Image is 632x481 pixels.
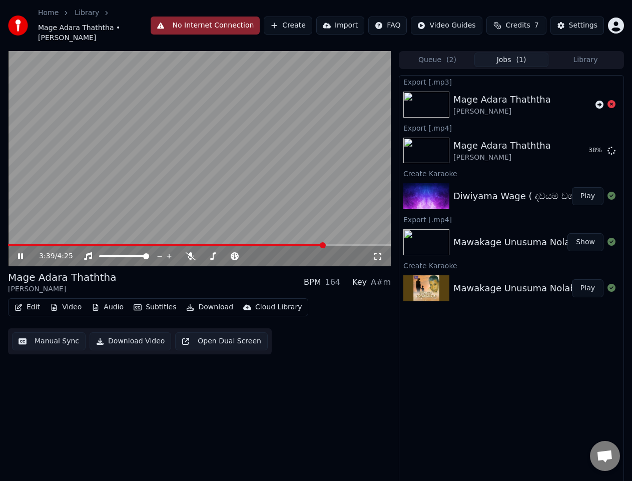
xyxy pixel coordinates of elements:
[453,139,551,153] div: Mage Adara Thaththa
[38,8,59,18] a: Home
[453,153,551,163] div: [PERSON_NAME]
[90,332,171,350] button: Download Video
[316,17,364,35] button: Import
[182,300,237,314] button: Download
[57,251,73,261] span: 4:25
[264,17,312,35] button: Create
[12,332,86,350] button: Manual Sync
[453,281,581,295] div: Mawakage Unusuma Nolaba
[567,233,603,251] button: Show
[516,55,526,65] span: ( 1 )
[411,17,482,35] button: Video Guides
[399,167,623,179] div: Create Karaoke
[8,284,116,294] div: [PERSON_NAME]
[8,16,28,36] img: youka
[75,8,99,18] a: Library
[453,107,551,117] div: [PERSON_NAME]
[371,276,391,288] div: A#m
[588,147,603,155] div: 38 %
[11,300,44,314] button: Edit
[304,276,321,288] div: BPM
[8,270,116,284] div: Mage Adara Thaththa
[534,21,539,31] span: 7
[175,332,268,350] button: Open Dual Screen
[399,76,623,88] div: Export [.mp3]
[590,441,620,471] a: Open chat
[255,302,302,312] div: Cloud Library
[130,300,180,314] button: Subtitles
[325,276,341,288] div: 164
[453,93,551,107] div: Mage Adara Thaththa
[572,187,603,205] button: Play
[399,213,623,225] div: Export [.mp4]
[505,21,530,31] span: Credits
[548,53,622,67] button: Library
[474,53,548,67] button: Jobs
[151,17,260,35] button: No Internet Connection
[550,17,604,35] button: Settings
[39,251,63,261] div: /
[486,17,546,35] button: Credits7
[446,55,456,65] span: ( 2 )
[572,279,603,297] button: Play
[399,259,623,271] div: Create Karaoke
[46,300,86,314] button: Video
[38,23,151,43] span: Mage Adara Thaththa • [PERSON_NAME]
[38,8,151,43] nav: breadcrumb
[399,122,623,134] div: Export [.mp4]
[88,300,128,314] button: Audio
[39,251,55,261] span: 3:39
[569,21,597,31] div: Settings
[352,276,367,288] div: Key
[368,17,407,35] button: FAQ
[400,53,474,67] button: Queue
[453,235,581,249] div: Mawakage Unusuma Nolaba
